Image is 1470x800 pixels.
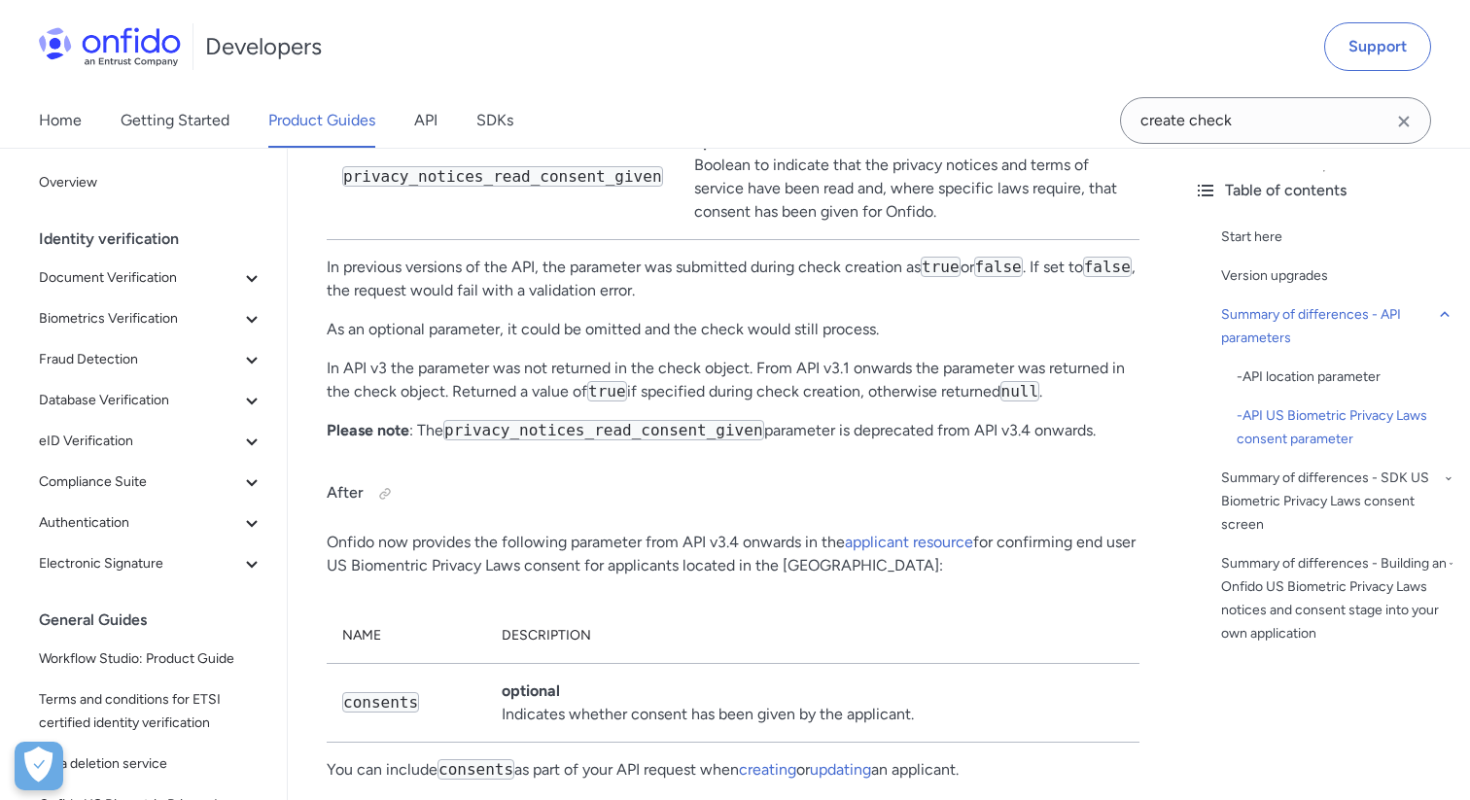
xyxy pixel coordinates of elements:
[39,389,240,412] span: Database Verification
[486,663,1139,742] td: Indicates whether consent has been given by the applicant.
[31,504,271,542] button: Authentication
[1237,365,1454,389] div: - API location parameter
[327,357,1139,403] p: In API v3 the parameter was not returned in the check object. From API v3.1 onwards the parameter...
[1083,257,1132,277] code: false
[1221,467,1454,537] a: Summary of differences - SDK US Biometric Privacy Laws consent screen
[39,647,263,671] span: Workflow Studio: Product Guide
[31,544,271,583] button: Electronic Signature
[31,640,271,678] a: Workflow Studio: Product Guide
[1237,365,1454,389] a: -API location parameter
[1221,264,1454,288] a: Version upgrades
[205,31,322,62] h1: Developers
[31,163,271,202] a: Overview
[1324,22,1431,71] a: Support
[327,478,1139,509] h4: After
[31,299,271,338] button: Biometrics Verification
[1221,303,1454,350] a: Summary of differences - API parameters
[342,692,419,713] code: consents
[476,93,513,148] a: SDKs
[327,419,1139,442] p: : The parameter is deprecated from API v3.4 onwards.
[327,421,409,439] strong: Please note
[31,381,271,420] button: Database Verification
[845,533,973,551] a: applicant resource
[31,422,271,461] button: eID Verification
[39,470,240,494] span: Compliance Suite
[1000,381,1040,401] code: null
[327,531,1139,577] p: Onfido now provides the following parameter from API v3.4 onwards in the for confirming end user ...
[414,93,437,148] a: API
[39,601,279,640] div: General Guides
[974,257,1023,277] code: false
[121,93,229,148] a: Getting Started
[31,340,271,379] button: Fraud Detection
[327,758,1139,782] p: You can include as part of your API request when or an applicant.
[39,220,279,259] div: Identity verification
[1237,404,1454,451] a: -API US Biometric Privacy Laws consent parameter
[39,27,181,66] img: Onfido Logo
[39,93,82,148] a: Home
[31,745,271,783] a: Data deletion service
[39,348,240,371] span: Fraud Detection
[39,307,240,330] span: Biometrics Verification
[1392,110,1416,133] svg: Clear search field button
[268,93,375,148] a: Product Guides
[1120,97,1431,144] input: Onfido search input field
[39,552,240,575] span: Electronic Signature
[502,681,560,700] strong: optional
[15,742,63,790] div: Cookie Preferences
[342,166,663,187] code: privacy_notices_read_consent_given
[15,742,63,790] button: Open Preferences
[1194,179,1454,202] div: Table of contents
[327,609,486,664] th: Name
[679,115,1139,240] td: Boolean to indicate that the privacy notices and terms of service have been read and, where speci...
[486,609,1139,664] th: Description
[443,420,764,440] code: privacy_notices_read_consent_given
[39,266,240,290] span: Document Verification
[31,259,271,297] button: Document Verification
[437,759,514,780] code: consents
[327,256,1139,302] p: In previous versions of the API, the parameter was submitted during check creation as or . If set...
[39,511,240,535] span: Authentication
[921,257,961,277] code: true
[327,318,1139,341] p: As an optional parameter, it could be omitted and the check would still process.
[31,680,271,743] a: Terms and conditions for ETSI certified identity verification
[1237,404,1454,451] div: - API US Biometric Privacy Laws consent parameter
[587,381,627,401] code: true
[39,171,263,194] span: Overview
[739,760,796,779] a: creating
[31,463,271,502] button: Compliance Suite
[39,430,240,453] span: eID Verification
[1221,226,1454,249] a: Start here
[1221,552,1454,645] a: Summary of differences - Building an Onfido US Biometric Privacy Laws notices and consent stage i...
[39,752,263,776] span: Data deletion service
[39,688,263,735] span: Terms and conditions for ETSI certified identity verification
[810,760,871,779] a: updating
